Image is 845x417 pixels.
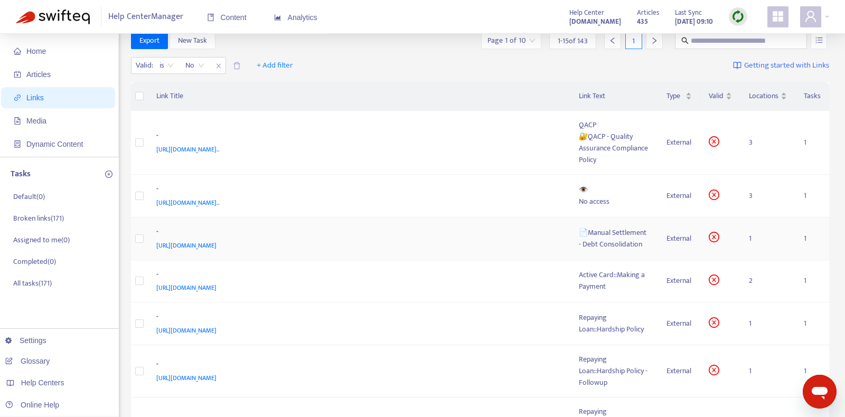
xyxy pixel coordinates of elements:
[108,7,183,27] span: Help Center Manager
[579,184,650,196] div: 👁️
[14,48,21,55] span: home
[579,269,650,292] div: Active Card::Making a Payment
[749,90,778,102] span: Locations
[666,137,692,148] div: External
[13,234,70,245] p: Assigned to me ( 0 )
[740,302,795,345] td: 1
[156,373,217,383] span: [URL][DOMAIN_NAME]
[156,130,558,144] div: -
[156,197,220,208] span: [URL][DOMAIN_NAME]..
[156,269,558,282] div: -
[131,32,168,49] button: Export
[26,140,83,148] span: Dynamic Content
[13,278,52,289] p: All tasks ( 171 )
[733,57,829,74] a: Getting started with Links
[740,345,795,397] td: 1
[795,175,829,217] td: 1
[26,93,44,102] span: Links
[21,378,64,387] span: Help Centers
[207,14,214,21] span: book
[651,37,658,44] span: right
[609,37,616,44] span: left
[148,82,570,111] th: Link Title
[14,117,21,125] span: file-image
[637,16,648,27] strong: 435
[795,260,829,303] td: 1
[156,358,558,372] div: -
[139,35,159,46] span: Export
[274,13,317,22] span: Analytics
[709,232,719,242] span: close-circle
[709,136,719,147] span: close-circle
[13,256,56,267] p: Completed ( 0 )
[569,7,604,18] span: Help Center
[156,226,558,240] div: -
[569,16,621,27] strong: [DOMAIN_NAME]
[212,60,226,72] span: close
[795,111,829,175] td: 1
[637,7,659,18] span: Articles
[666,275,692,287] div: External
[132,58,155,73] span: Valid :
[11,168,31,181] p: Tasks
[156,144,220,155] span: [URL][DOMAIN_NAME]..
[274,14,281,21] span: area-chart
[26,47,46,55] span: Home
[14,140,21,148] span: container
[740,217,795,260] td: 1
[14,94,21,101] span: link
[14,71,21,78] span: account-book
[795,82,829,111] th: Tasks
[569,15,621,27] a: [DOMAIN_NAME]
[666,90,683,102] span: Type
[207,13,247,22] span: Content
[185,58,204,73] span: No
[233,62,241,70] span: delete
[5,401,59,409] a: Online Help
[579,227,650,250] div: 📄Manual Settlement - Debt Consolidation
[5,357,50,365] a: Glossary
[13,191,45,202] p: Default ( 0 )
[159,58,174,73] span: is
[803,375,837,409] iframe: Button to launch messaging window
[178,35,207,46] span: New Task
[709,317,719,328] span: close-circle
[13,213,64,224] p: Broken links ( 171 )
[740,111,795,175] td: 3
[740,82,795,111] th: Locations
[675,7,702,18] span: Last Sync
[26,117,46,125] span: Media
[257,59,293,72] span: + Add filter
[740,175,795,217] td: 3
[579,131,650,166] div: 🔐QACP - Quality Assurance Compliance Policy
[666,190,692,202] div: External
[804,10,817,23] span: user
[709,365,719,375] span: close-circle
[675,16,713,27] strong: [DATE] 09:10
[579,119,650,131] div: QACP
[666,318,692,329] div: External
[156,311,558,325] div: -
[681,37,689,44] span: search
[5,336,46,345] a: Settings
[170,32,215,49] button: New Task
[249,57,301,74] button: + Add filter
[666,233,692,244] div: External
[795,302,829,345] td: 1
[105,170,112,178] span: plus-circle
[156,282,217,293] span: [URL][DOMAIN_NAME]
[16,10,90,24] img: Swifteq
[815,36,823,44] span: unordered-list
[625,32,642,49] div: 1
[658,82,700,111] th: Type
[26,70,51,79] span: Articles
[156,240,217,251] span: [URL][DOMAIN_NAME]
[772,10,784,23] span: appstore
[740,260,795,303] td: 2
[744,60,829,72] span: Getting started with Links
[811,32,827,49] button: unordered-list
[579,354,650,388] div: Repaying Loan::Hardship Policy - Followup
[156,325,217,336] span: [URL][DOMAIN_NAME]
[579,312,650,335] div: Repaying Loan::Hardship Policy
[731,10,745,23] img: sync.dc5367851b00ba804db3.png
